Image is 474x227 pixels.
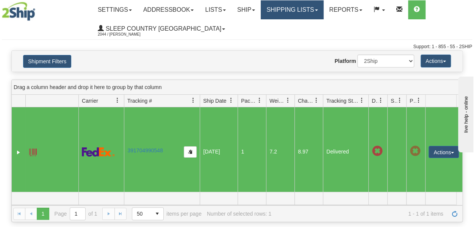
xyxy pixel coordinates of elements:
[98,31,155,38] span: 2044 / [PERSON_NAME]
[372,97,378,105] span: Delivery Status
[132,207,202,220] span: items per page
[199,0,231,19] a: Lists
[6,6,70,12] div: live help - online
[187,94,200,107] a: Tracking # filter column settings
[92,0,138,19] a: Settings
[269,97,285,105] span: Weight
[151,208,163,220] span: select
[310,94,323,107] a: Charge filter column settings
[410,146,420,157] span: Pickup Not Assigned
[82,97,98,105] span: Carrier
[429,146,459,158] button: Actions
[298,97,314,105] span: Charge
[355,94,368,107] a: Tracking Status filter column settings
[412,94,425,107] a: Pickup Status filter column settings
[324,0,368,19] a: Reports
[82,147,115,157] img: 2 - FedEx Express®
[372,146,382,157] span: Late
[282,94,294,107] a: Weight filter column settings
[391,97,397,105] span: Shipment Issues
[225,94,238,107] a: Ship Date filter column settings
[70,208,85,220] input: Page 1
[15,149,22,156] a: Expand
[253,94,266,107] a: Packages filter column settings
[2,2,35,21] img: logo2044.jpg
[241,97,257,105] span: Packages
[266,107,294,196] td: 7.2
[203,97,226,105] span: Ship Date
[207,211,271,217] div: Number of selected rows: 1
[323,107,368,196] td: Delivered
[449,208,461,220] a: Refresh
[457,75,473,152] iframe: chat widget
[393,94,406,107] a: Shipment Issues filter column settings
[261,0,323,19] a: Shipping lists
[37,208,49,220] span: Page 1
[335,57,356,65] label: Platform
[421,55,451,67] button: Actions
[326,97,359,105] span: Tracking Status
[137,210,147,218] span: 50
[200,107,238,196] td: [DATE]
[29,145,37,157] a: Label
[127,97,152,105] span: Tracking #
[92,19,231,38] a: Sleep Country [GEOGRAPHIC_DATA] 2044 / [PERSON_NAME]
[111,94,124,107] a: Carrier filter column settings
[374,94,387,107] a: Delivery Status filter column settings
[104,25,221,32] span: Sleep Country [GEOGRAPHIC_DATA]
[184,146,197,158] button: Copy to clipboard
[232,0,261,19] a: Ship
[238,107,266,196] td: 1
[12,80,462,95] div: grid grouping header
[55,207,97,220] span: Page of 1
[23,55,71,68] button: Shipment Filters
[277,211,443,217] span: 1 - 1 of 1 items
[138,0,200,19] a: Addressbook
[410,97,416,105] span: Pickup Status
[2,44,472,50] div: Support: 1 - 855 - 55 - 2SHIP
[132,207,164,220] span: Page sizes drop down
[294,107,323,196] td: 8.97
[127,147,163,153] a: 391704990548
